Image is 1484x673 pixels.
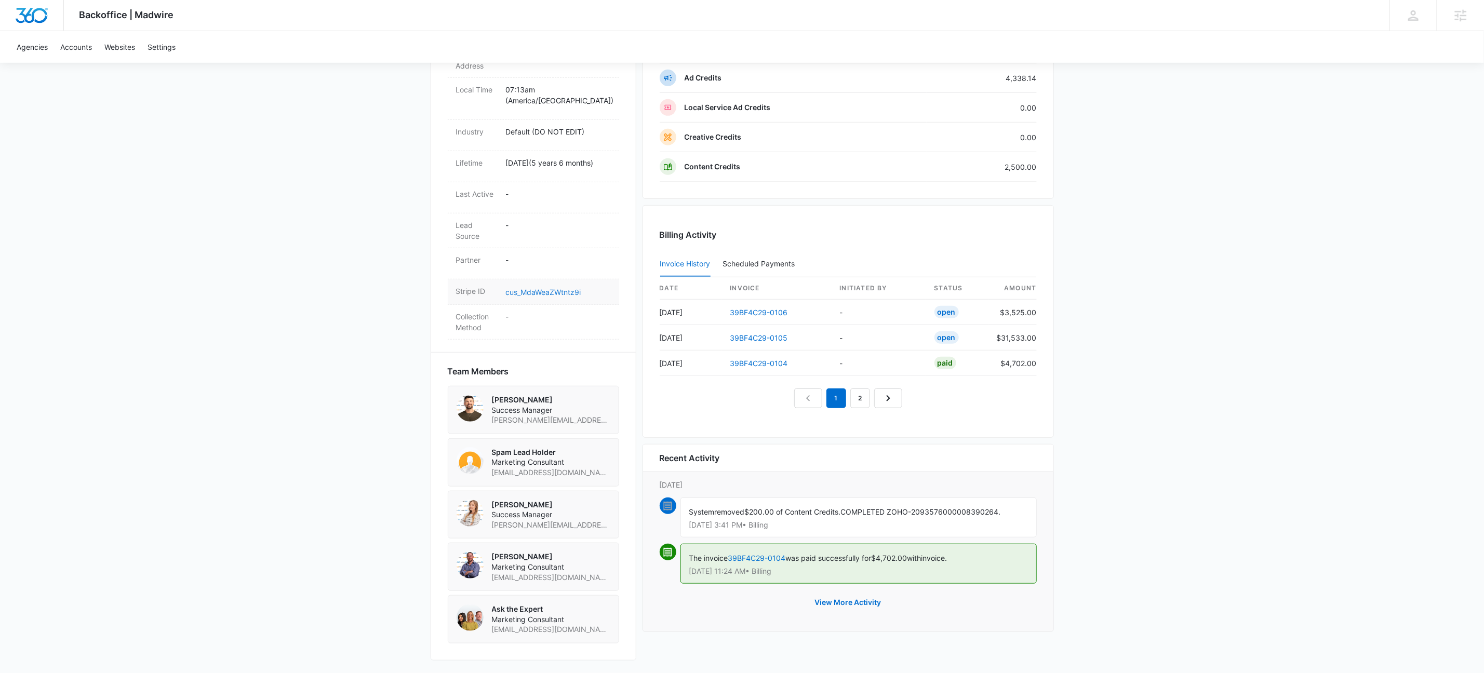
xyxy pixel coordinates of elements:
[934,357,956,369] div: Paid
[831,300,926,325] td: -
[492,551,610,562] p: [PERSON_NAME]
[660,228,1037,241] h3: Billing Activity
[730,333,788,342] a: 39BF4C29-0105
[685,132,742,142] p: Creative Credits
[506,157,611,168] p: [DATE] ( 5 years 6 months )
[660,277,722,300] th: date
[448,120,619,151] div: IndustryDefault (DO NOT EDIT)
[456,126,498,137] dt: Industry
[492,509,610,520] span: Success Manager
[457,604,484,631] img: Ask the Expert
[826,388,846,408] em: 1
[728,554,786,562] a: 39BF4C29-0104
[457,447,484,474] img: Spam Lead Holder
[492,467,610,478] span: [EMAIL_ADDRESS][DOMAIN_NAME]
[689,507,715,516] span: System
[745,507,841,516] span: $200.00 of Content Credits.
[831,325,926,351] td: -
[141,31,182,63] a: Settings
[79,9,174,20] span: Backoffice | Madwire
[506,311,611,322] p: -
[448,182,619,213] div: Last Active-
[805,590,892,615] button: View More Activity
[448,305,619,340] div: Collection Method-
[689,554,728,562] span: The invoice
[907,554,921,562] span: with
[921,554,947,562] span: invoice.
[492,405,610,415] span: Success Manager
[927,93,1037,123] td: 0.00
[492,562,610,572] span: Marketing Consultant
[10,31,54,63] a: Agencies
[448,248,619,279] div: Partner-
[988,300,1037,325] td: $3,525.00
[988,351,1037,376] td: $4,702.00
[456,157,498,168] dt: Lifetime
[492,604,610,614] p: Ask the Expert
[457,551,484,578] img: Luke Barnes
[715,507,745,516] span: removed
[456,286,498,297] dt: Stripe ID
[456,254,498,265] dt: Partner
[988,325,1037,351] td: $31,533.00
[794,388,902,408] nav: Pagination
[660,351,722,376] td: [DATE]
[448,365,509,378] span: Team Members
[492,447,610,457] p: Spam Lead Holder
[927,63,1037,93] td: 4,338.14
[506,288,581,297] a: cus_MdaWeaZWtntz9i
[54,31,98,63] a: Accounts
[926,277,988,300] th: status
[689,521,1028,529] p: [DATE] 3:41 PM • Billing
[492,500,610,510] p: [PERSON_NAME]
[685,102,771,113] p: Local Service Ad Credits
[841,507,1001,516] span: COMPLETED ZOHO-2093576000008390264.
[685,161,741,172] p: Content Credits
[874,388,902,408] a: Next Page
[492,415,610,425] span: [PERSON_NAME][EMAIL_ADDRESS][PERSON_NAME][DOMAIN_NAME]
[660,300,722,325] td: [DATE]
[492,624,610,635] span: [EMAIL_ADDRESS][DOMAIN_NAME]
[934,331,959,344] div: Open
[872,554,907,562] span: $4,702.00
[660,325,722,351] td: [DATE]
[456,311,498,333] dt: Collection Method
[506,189,611,199] p: -
[456,220,498,241] dt: Lead Source
[492,395,610,405] p: [PERSON_NAME]
[492,572,610,583] span: [EMAIL_ADDRESS][DOMAIN_NAME]
[685,73,722,83] p: Ad Credits
[98,31,141,63] a: Websites
[492,457,610,467] span: Marketing Consultant
[457,500,484,527] img: Brittany Anderson
[730,359,788,368] a: 39BF4C29-0104
[506,84,611,106] p: 07:13am ( America/[GEOGRAPHIC_DATA] )
[457,395,484,422] img: Erik Woods
[456,84,498,95] dt: Local Time
[448,78,619,120] div: Local Time07:13am (America/[GEOGRAPHIC_DATA])
[456,189,498,199] dt: Last Active
[448,213,619,248] div: Lead Source-
[723,260,799,267] div: Scheduled Payments
[850,388,870,408] a: Page 2
[660,252,711,277] button: Invoice History
[927,123,1037,152] td: 0.00
[831,277,926,300] th: Initiated By
[831,351,926,376] td: -
[927,152,1037,182] td: 2,500.00
[492,614,610,625] span: Marketing Consultant
[730,308,788,317] a: 39BF4C29-0106
[786,554,872,562] span: was paid successfully for
[448,279,619,305] div: Stripe IDcus_MdaWeaZWtntz9i
[934,306,959,318] div: Open
[660,452,720,464] h6: Recent Activity
[506,254,611,265] p: -
[506,220,611,231] p: -
[722,277,832,300] th: invoice
[448,151,619,182] div: Lifetime[DATE](5 years 6 months)
[689,568,1028,575] p: [DATE] 11:24 AM • Billing
[660,479,1037,490] p: [DATE]
[492,520,610,530] span: [PERSON_NAME][EMAIL_ADDRESS][PERSON_NAME][DOMAIN_NAME]
[506,126,611,137] p: Default (DO NOT EDIT)
[988,277,1037,300] th: amount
